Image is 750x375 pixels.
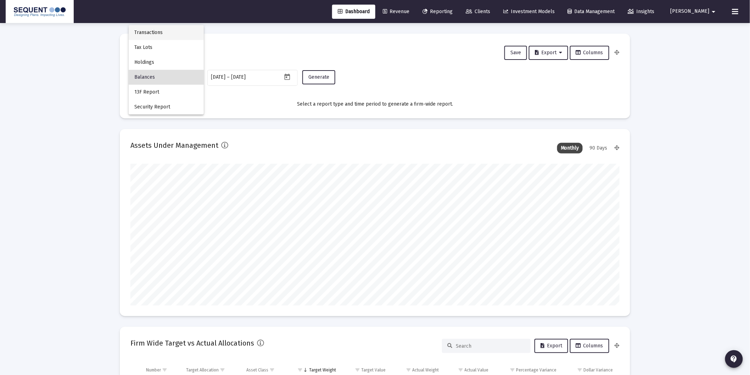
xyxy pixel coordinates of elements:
span: Balances [134,70,198,85]
span: 13F Report [134,85,198,100]
span: Security Report [134,100,198,114]
span: Tax Lots [134,40,198,55]
span: Transactions [134,25,198,40]
span: Holdings [134,55,198,70]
